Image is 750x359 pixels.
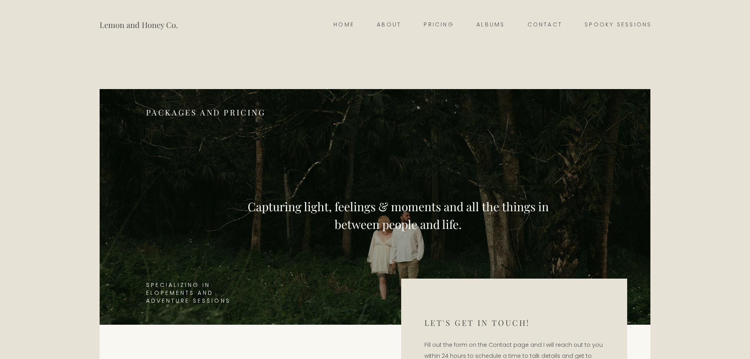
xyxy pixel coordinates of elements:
[100,15,178,35] a: Lemon and Honey Co.
[146,289,231,305] span: elopements and adventure sessions
[366,19,413,30] a: About
[146,107,266,117] span: Packages and Pricing
[322,19,366,30] a: Home
[516,19,574,30] a: Contact
[413,19,465,30] a: Pricing
[248,199,552,232] span: Capturing light, feelings & moments and all the things in between people and life.
[146,281,211,289] span: specializing in
[574,19,663,30] a: Spooky Sessions
[424,317,530,328] span: Let's Get In Touch!
[465,19,516,30] a: Albums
